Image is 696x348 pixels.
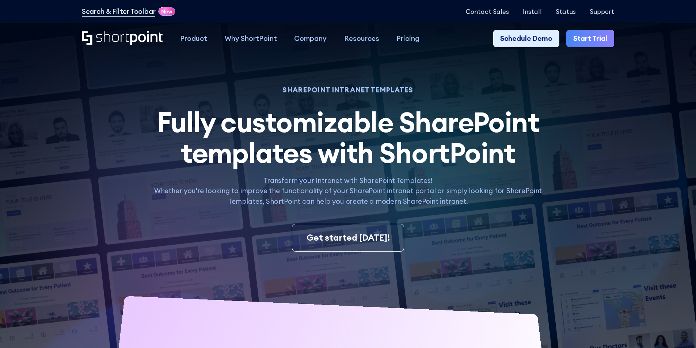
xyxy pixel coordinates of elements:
[566,30,614,47] a: Start Trial
[171,30,216,47] a: Product
[307,231,390,244] div: Get started [DATE]!
[590,8,614,15] a: Support
[180,33,207,44] div: Product
[344,33,379,44] div: Resources
[466,8,509,15] a: Contact Sales
[225,33,277,44] div: Why ShortPoint
[493,30,559,47] a: Schedule Demo
[523,8,542,15] a: Install
[335,30,388,47] a: Resources
[82,31,163,46] a: Home
[556,8,576,15] a: Status
[285,30,335,47] a: Company
[144,87,551,93] h1: SHAREPOINT INTRANET TEMPLATES
[216,30,286,47] a: Why ShortPoint
[659,313,696,348] iframe: Chat Widget
[388,30,429,47] a: Pricing
[82,6,156,17] a: Search & Filter Toolbar
[157,104,539,170] span: Fully customizable SharePoint templates with ShortPoint
[144,175,551,207] p: Transform your Intranet with SharePoint Templates! Whether you're looking to improve the function...
[294,33,327,44] div: Company
[396,33,419,44] div: Pricing
[292,224,404,252] a: Get started [DATE]!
